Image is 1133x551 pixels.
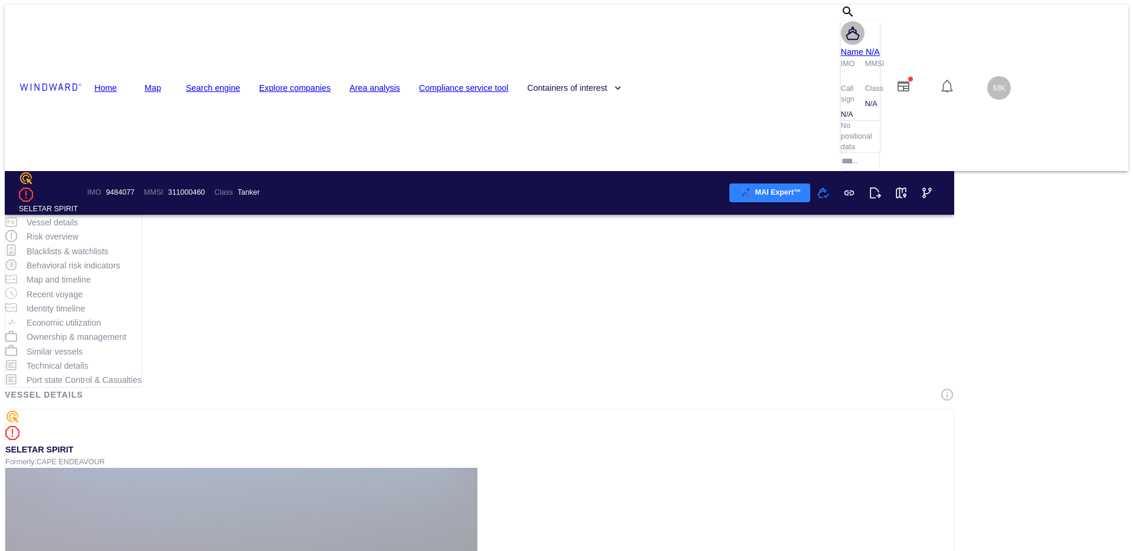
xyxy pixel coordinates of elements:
button: Add to vessel list [810,180,836,206]
button: MAI Expert™ [729,183,811,202]
a: Area analysis [349,81,400,96]
a: Name N/A [841,45,880,59]
p: Similar vessels [27,345,83,359]
p: Class [865,84,883,94]
p: Map and timeline [27,273,91,287]
a: Ownership & management [5,331,126,341]
p: MMSI [865,59,885,70]
a: Risk overview [5,231,78,241]
div: Formerly: CAPE ENDEAVOUR [5,457,954,468]
button: Technical details [5,359,89,373]
p: Behavioral risk indicators [27,258,120,273]
p: IMO [841,59,855,70]
button: Blacklists & watchlists [5,244,109,258]
iframe: Chat [1083,498,1124,542]
p: No positional data [841,121,880,153]
button: Identity timeline [5,301,85,316]
a: Similar vessels [5,345,83,355]
p: IMO [87,188,101,198]
div: Vessel details [5,388,83,402]
a: Map [145,81,161,96]
button: View on map [888,180,914,206]
p: Call sign [841,84,856,105]
p: MMSI [144,188,163,198]
div: N/A [841,110,856,120]
a: Economic utilization [5,317,101,327]
p: Port state Control & Casualties [27,373,142,387]
a: Vessel details [5,217,78,227]
div: SELETAR SPIRIT [19,204,78,215]
div: Notification center [940,79,954,97]
div: High risk [19,188,78,204]
p: Recent voyage [27,287,83,301]
button: Map [134,77,172,99]
button: Containers of interest [522,77,626,99]
span: 9484077 [106,188,135,196]
a: Technical details [5,360,89,370]
p: Economic utilization [27,316,101,330]
p: Technical details [27,359,89,373]
button: Behavioral risk indicators [5,258,120,273]
span: Containers of interest [527,81,621,96]
p: Blacklists & watchlists [27,244,109,258]
button: Map and timeline [5,273,91,287]
div: High risk [5,426,954,442]
button: Risk overview [5,229,78,244]
a: Compliance service tool [419,81,508,96]
a: Home [94,81,117,96]
button: Get link [836,180,862,206]
button: Ownership & management [5,330,126,344]
div: Nadav D Compli defined risk: moderate risk [5,409,954,426]
p: Risk overview [27,229,78,244]
button: Similar vessels [5,345,83,359]
div: 311000460 [168,188,205,198]
a: Identity timeline [5,303,85,313]
a: Blacklists & watchlists [5,245,109,255]
a: Map and timeline [5,274,91,284]
div: Tanker [238,188,260,198]
button: Port state Control & Casualties [5,373,142,387]
div: Nadav D Compli defined risk: moderate risk [19,171,78,188]
a: Explore companies [259,81,330,96]
button: Search engine [181,77,245,99]
button: Compliance service tool [414,77,513,99]
button: Explore companies [254,77,335,99]
p: MAI Expert™ [755,188,801,198]
a: Port state Control & Casualties [5,374,142,384]
button: Economic utilization [5,316,101,330]
p: Ownership & management [27,330,126,344]
span: MK [993,83,1006,93]
div: SELETAR SPIRIT [5,442,954,457]
a: Search engine [186,81,240,96]
div: N/A [865,99,880,110]
a: Behavioral risk indicators [5,260,120,270]
button: Home [87,77,125,99]
button: MK [985,74,1013,101]
a: Recent voyage [5,288,83,298]
p: Identity timeline [27,301,85,316]
p: Class [214,188,233,198]
p: Vessel details [27,215,78,229]
button: Recent voyage [5,287,83,301]
button: Area analysis [345,77,405,99]
button: Vessel details [5,215,78,229]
